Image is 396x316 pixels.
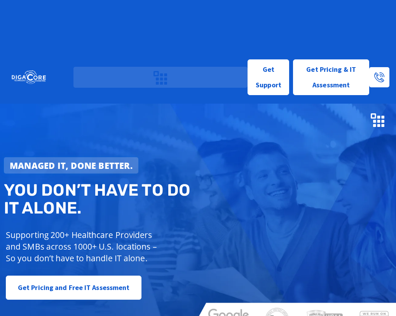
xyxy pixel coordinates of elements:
[18,280,129,295] span: Get Pricing and Free IT Assessment
[299,62,363,93] span: Get Pricing & IT Assessment
[10,160,133,171] strong: Managed IT, done better.
[254,62,283,93] span: Get Support
[368,109,388,130] div: Menu Toggle
[4,157,138,174] a: Managed IT, done better.
[6,229,166,264] p: Supporting 200+ Healthcare Providers and SMBs across 1000+ U.S. locations – So you don’t have to ...
[248,59,289,95] a: Get Support
[4,181,201,217] h2: You don’t have to do IT alone.
[293,59,369,95] a: Get Pricing & IT Assessment
[150,67,171,88] div: Menu Toggle
[62,103,140,137] img: DigaCore Technology Consulting
[6,276,141,300] a: Get Pricing and Free IT Assessment
[12,70,46,85] img: DigaCore Technology Consulting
